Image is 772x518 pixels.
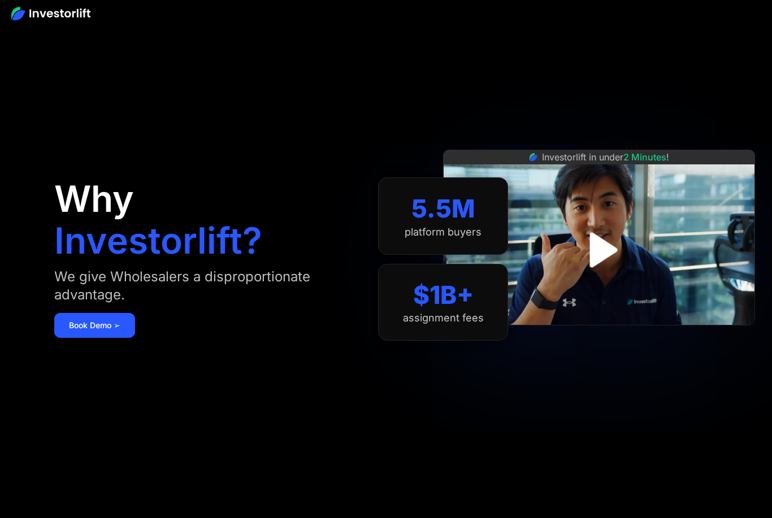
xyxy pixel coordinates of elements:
a: open lightbox [574,225,624,275]
div: $1B+ [413,280,474,310]
span: 2 Minutes [623,151,666,163]
a: Book Demo ➢ [54,313,135,338]
h1: Why [54,181,134,217]
iframe: Customer reviews powered by Trustpilot [514,331,684,345]
div: Investorlift in under ! [542,150,669,164]
div: assignment fees [403,312,484,324]
h1: Investorlift? [54,223,262,259]
div: 5.5M [411,194,475,224]
div: platform buyers [405,226,482,238]
div: We give Wholesalers a disproportionate advantage. [54,268,356,304]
